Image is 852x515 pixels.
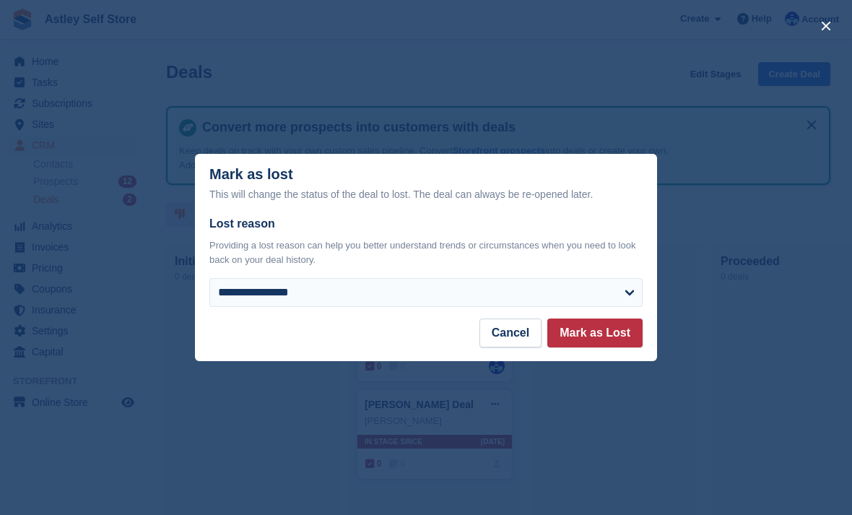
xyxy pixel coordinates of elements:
[479,319,542,347] button: Cancel
[547,319,643,347] button: Mark as Lost
[209,215,643,233] label: Lost reason
[209,238,643,267] p: Providing a lost reason can help you better understand trends or circumstances when you need to l...
[209,186,643,203] div: This will change the status of the deal to lost. The deal can always be re-opened later.
[209,166,643,203] div: Mark as lost
[814,14,838,38] button: close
